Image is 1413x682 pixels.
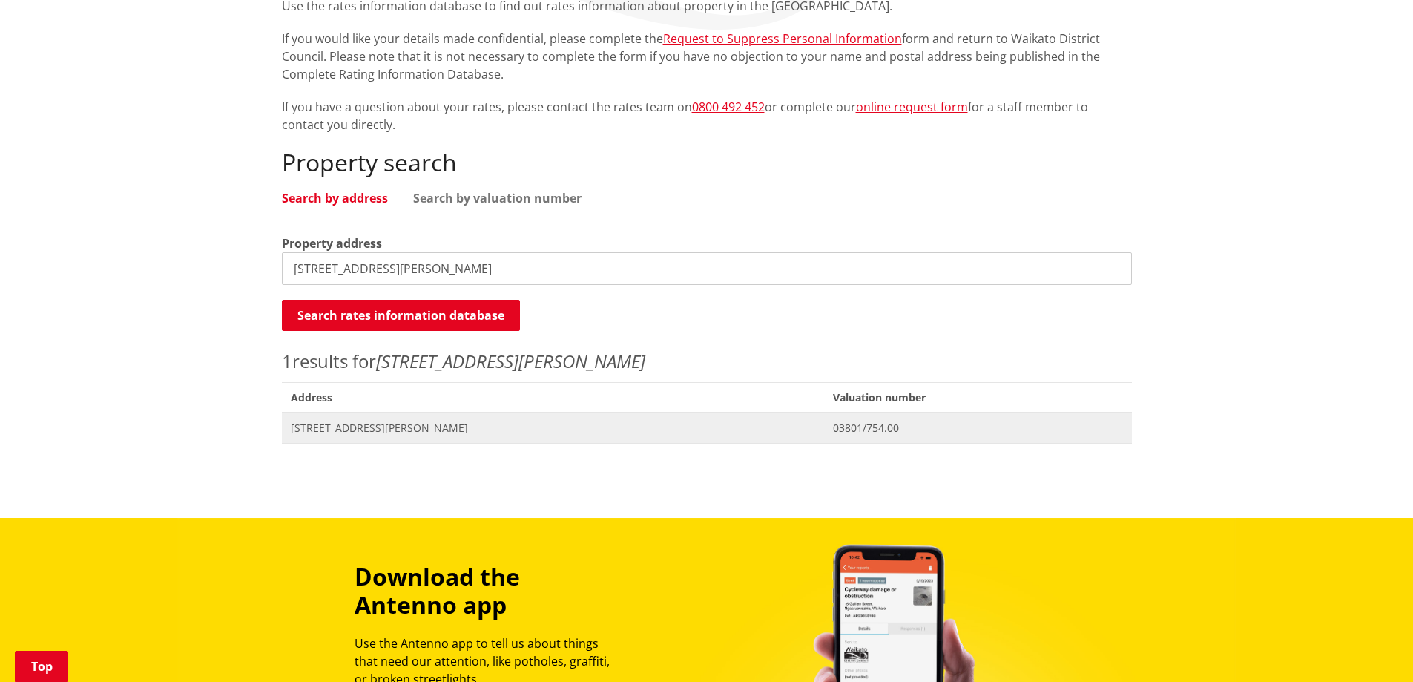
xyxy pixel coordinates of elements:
[282,30,1132,83] p: If you would like your details made confidential, please complete the form and return to Waikato ...
[1345,620,1398,673] iframe: Messenger Launcher
[291,421,816,436] span: [STREET_ADDRESS][PERSON_NAME]
[282,235,382,252] label: Property address
[833,421,1122,436] span: 03801/754.00
[413,192,582,204] a: Search by valuation number
[282,349,292,373] span: 1
[282,98,1132,134] p: If you have a question about your rates, please contact the rates team on or complete our for a s...
[824,382,1131,413] span: Valuation number
[663,30,902,47] a: Request to Suppress Personal Information
[282,192,388,204] a: Search by address
[692,99,765,115] a: 0800 492 452
[282,382,825,413] span: Address
[282,348,1132,375] p: results for
[282,300,520,331] button: Search rates information database
[15,651,68,682] a: Top
[282,252,1132,285] input: e.g. Duke Street NGARUAWAHIA
[355,563,623,620] h3: Download the Antenno app
[282,413,1132,443] a: [STREET_ADDRESS][PERSON_NAME] 03801/754.00
[376,349,645,373] em: [STREET_ADDRESS][PERSON_NAME]
[282,148,1132,177] h2: Property search
[856,99,968,115] a: online request form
